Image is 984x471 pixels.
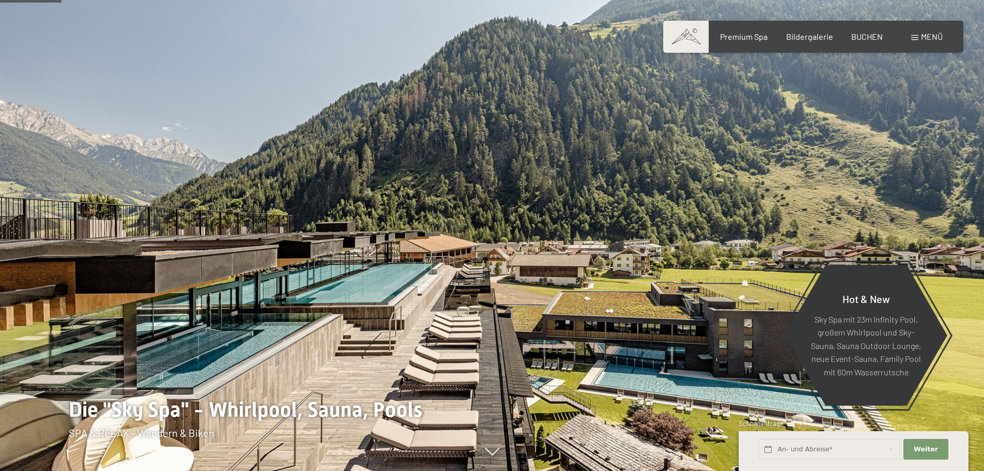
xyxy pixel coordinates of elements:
[914,445,938,454] span: Weiter
[784,264,948,406] a: Hot & New Sky Spa mit 23m Infinity Pool, großem Whirlpool und Sky-Sauna, Sauna Outdoor Lounge, ne...
[720,32,768,41] a: Premium Spa
[810,312,922,378] p: Sky Spa mit 23m Infinity Pool, großem Whirlpool und Sky-Sauna, Sauna Outdoor Lounge, neue Event-S...
[903,439,948,460] button: Weiter
[921,32,943,41] span: Menü
[842,292,890,305] span: Hot & New
[739,419,784,428] span: Schnellanfrage
[851,32,883,41] a: BUCHEN
[786,32,833,41] a: Bildergalerie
